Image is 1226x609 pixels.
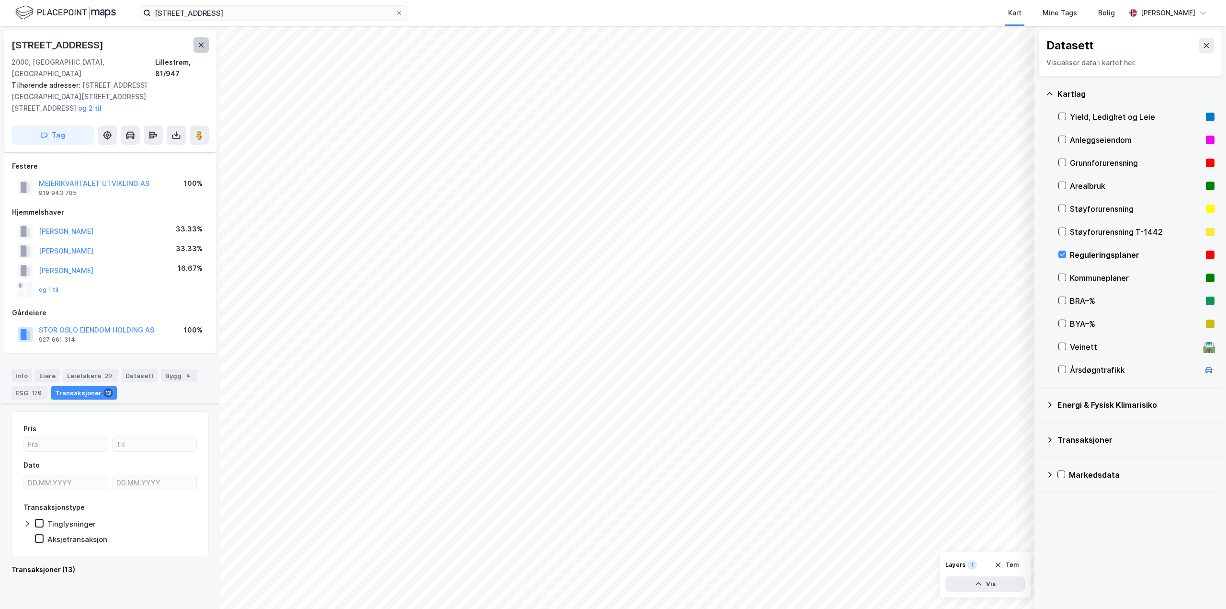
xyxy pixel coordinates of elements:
[1070,180,1202,192] div: Arealbruk
[988,557,1025,573] button: Tøm
[1098,7,1115,19] div: Bolig
[39,336,75,344] div: 927 661 314
[113,437,196,451] input: Til
[11,57,155,80] div: 2000, [GEOGRAPHIC_DATA], [GEOGRAPHIC_DATA]
[23,502,85,513] div: Transaksjonstype
[47,535,107,544] div: Aksjetransaksjon
[1057,88,1215,100] div: Kartlag
[1008,7,1022,19] div: Kart
[63,369,118,382] div: Leietakere
[1070,318,1202,330] div: BYA–%
[183,371,193,380] div: 4
[184,324,203,336] div: 100%
[1070,364,1199,376] div: Årsdøgntrafikk
[1203,341,1215,353] div: 🛣️
[11,37,105,53] div: [STREET_ADDRESS]
[178,263,203,274] div: 16.67%
[1070,249,1202,261] div: Reguleringsplaner
[1069,469,1215,481] div: Markedsdata
[1070,157,1202,169] div: Grunnforurensning
[1057,434,1215,446] div: Transaksjoner
[30,388,44,398] div: 176
[23,460,40,471] div: Dato
[122,369,158,382] div: Datasett
[1046,57,1214,69] div: Visualiser data i kartet her.
[1057,399,1215,411] div: Energi & Fysisk Klimarisiko
[176,223,203,235] div: 33.33%
[1070,295,1202,307] div: BRA–%
[1070,272,1202,284] div: Kommuneplaner
[176,243,203,254] div: 33.33%
[103,371,114,380] div: 20
[11,80,201,114] div: [STREET_ADDRESS][GEOGRAPHIC_DATA][STREET_ADDRESS][STREET_ADDRESS]
[151,6,395,20] input: Søk på adresse, matrikkel, gårdeiere, leietakere eller personer
[184,178,203,189] div: 100%
[1178,563,1226,609] div: Kontrollprogram for chat
[103,388,113,398] div: 13
[1046,38,1094,53] div: Datasett
[23,423,36,435] div: Pris
[51,386,117,400] div: Transaksjoner
[47,519,96,529] div: Tinglysninger
[39,189,77,197] div: 919 943 785
[11,386,47,400] div: ESG
[161,369,197,382] div: Bygg
[15,4,116,21] img: logo.f888ab2527a4732fd821a326f86c7f29.svg
[24,437,108,451] input: Fra
[12,207,208,218] div: Hjemmelshaver
[113,475,196,490] input: DD.MM.YYYY
[11,564,209,575] div: Transaksjoner (13)
[945,561,965,569] div: Layers
[12,161,208,172] div: Festere
[1141,7,1195,19] div: [PERSON_NAME]
[24,475,108,490] input: DD.MM.YYYY
[12,307,208,319] div: Gårdeiere
[35,369,59,382] div: Eiere
[1178,563,1226,609] iframe: Chat Widget
[967,560,977,570] div: 1
[1070,226,1202,238] div: Støyforurensning T-1442
[1070,203,1202,215] div: Støyforurensning
[1070,134,1202,146] div: Anleggseiendom
[11,126,94,145] button: Tag
[11,369,32,382] div: Info
[1070,341,1199,353] div: Veinett
[1070,111,1202,123] div: Yield, Ledighet og Leie
[945,576,1025,592] button: Vis
[155,57,209,80] div: Lillestrøm, 81/947
[11,81,82,89] span: Tilhørende adresser:
[1043,7,1077,19] div: Mine Tags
